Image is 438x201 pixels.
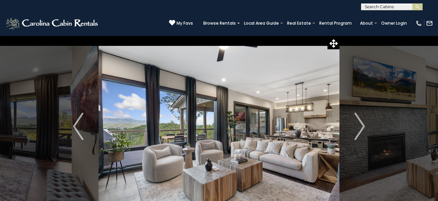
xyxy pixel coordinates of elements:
[5,16,100,30] img: White-1-2.png
[426,20,433,27] img: mail-regular-white.png
[177,20,193,26] span: My Favs
[200,18,239,28] a: Browse Rentals
[284,18,314,28] a: Real Estate
[415,20,422,27] img: phone-regular-white.png
[73,113,83,140] img: arrow
[378,18,410,28] a: Owner Login
[316,18,355,28] a: Rental Program
[241,18,282,28] a: Local Area Guide
[355,113,365,140] img: arrow
[169,20,193,27] a: My Favs
[357,18,376,28] a: About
